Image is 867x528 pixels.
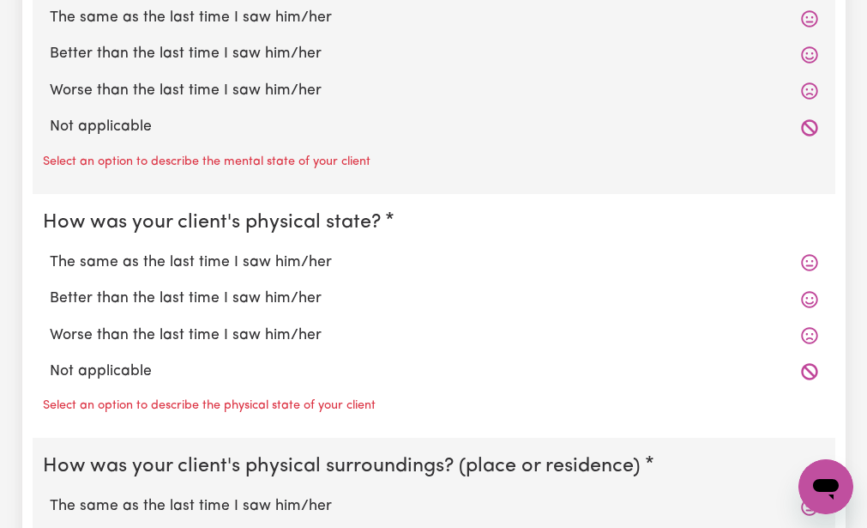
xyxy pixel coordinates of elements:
iframe: Button to launch messaging window [798,459,853,514]
label: Worse than the last time I saw him/her [50,325,818,347]
label: Not applicable [50,116,818,138]
label: Better than the last time I saw him/her [50,43,818,65]
label: The same as the last time I saw him/her [50,495,818,518]
label: Better than the last time I saw him/her [50,288,818,310]
label: Worse than the last time I saw him/her [50,80,818,102]
label: Not applicable [50,361,818,383]
label: The same as the last time I saw him/her [50,7,818,29]
legend: How was your client's physical state? [43,208,388,238]
legend: How was your client's physical surroundings? (place or residence) [43,452,647,482]
label: The same as the last time I saw him/her [50,252,818,274]
p: Select an option to describe the mental state of your client [43,153,370,172]
p: Select an option to describe the physical state of your client [43,397,376,416]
